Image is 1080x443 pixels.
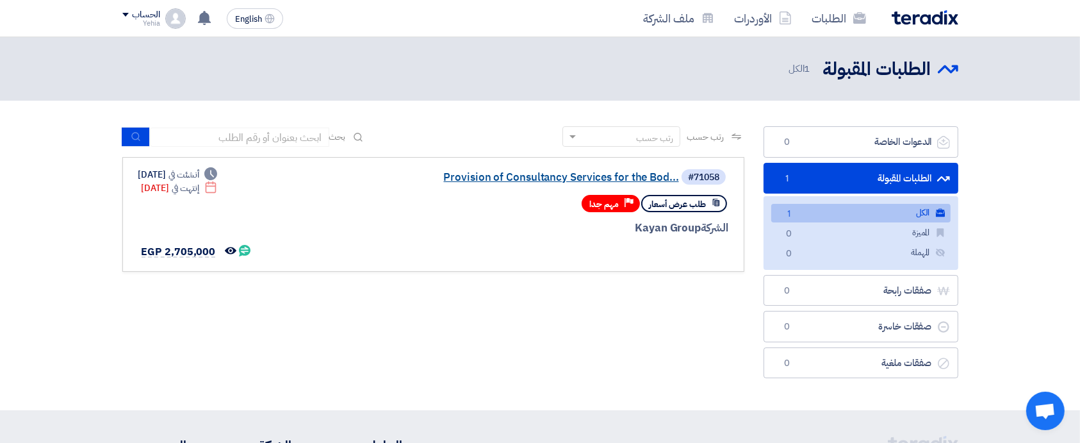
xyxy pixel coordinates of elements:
a: صفقات رابحة0 [764,275,958,306]
span: EGP 2,705,000 [142,244,216,260]
a: الكل [771,204,951,222]
a: صفقات خاسرة0 [764,311,958,342]
div: [DATE] [138,168,218,181]
span: مهم جدا [589,198,619,210]
span: 0 [781,228,797,241]
span: بحث [329,130,346,144]
span: أنشئت في [168,168,199,181]
span: الشركة [701,220,728,236]
span: رتب حسب [687,130,723,144]
span: 0 [780,357,795,370]
div: Open chat [1026,392,1065,430]
button: English [227,8,283,29]
h2: الطلبات المقبولة [823,57,931,82]
span: 0 [780,321,795,333]
span: 1 [805,62,810,76]
a: الطلبات المقبولة1 [764,163,958,194]
span: 0 [780,136,795,149]
div: [DATE] [142,181,218,195]
a: الطلبات [802,3,876,33]
a: المهملة [771,244,951,262]
span: English [235,15,262,24]
img: Teradix logo [892,10,958,25]
a: ملف الشركة [634,3,724,33]
a: الدعوات الخاصة0 [764,126,958,158]
span: طلب عرض أسعار [649,198,706,210]
div: Kayan Group [420,220,728,237]
span: إنتهت في [172,181,199,195]
div: رتب حسب [636,131,673,145]
div: Yehia [122,20,160,27]
a: الأوردرات [724,3,802,33]
img: profile_test.png [165,8,186,29]
a: Provision of Consultancy Services for the Bod... [423,172,679,183]
a: صفقات ملغية0 [764,347,958,379]
span: 1 [780,172,795,185]
div: الحساب [133,10,160,21]
span: 1 [781,208,797,221]
input: ابحث بعنوان أو رقم الطلب [150,128,329,147]
span: الكل [789,62,813,76]
a: المميزة [771,224,951,242]
div: #71058 [688,173,719,182]
span: 0 [780,285,795,297]
span: 0 [781,247,797,261]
